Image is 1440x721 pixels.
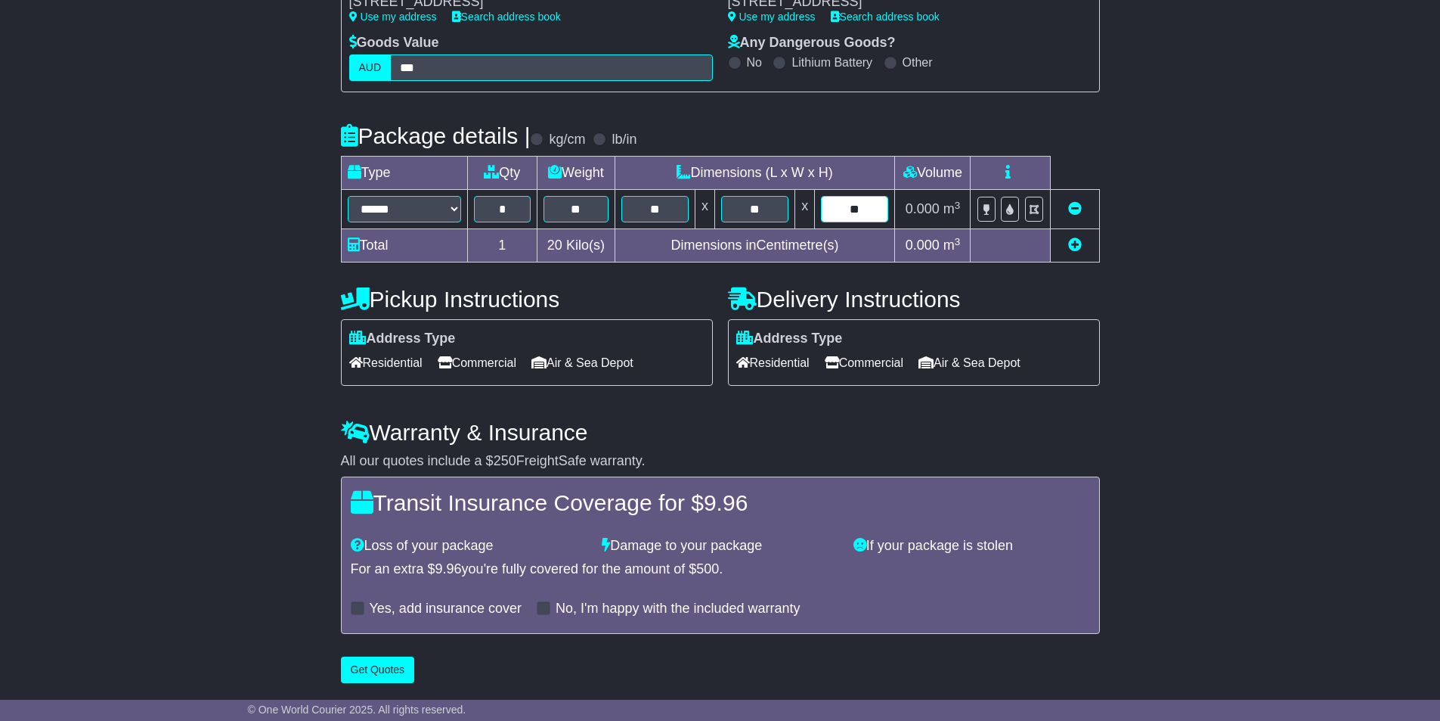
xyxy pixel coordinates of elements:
[791,55,872,70] label: Lithium Battery
[615,229,895,263] td: Dimensions in Centimetre(s)
[349,54,392,81] label: AUD
[537,157,615,190] td: Weight
[341,657,415,683] button: Get Quotes
[341,453,1100,470] div: All our quotes include a $ FreightSafe warranty.
[696,561,719,576] span: 500
[467,229,537,263] td: 1
[494,453,516,468] span: 250
[370,601,522,617] label: Yes, add insurance cover
[341,123,531,148] h4: Package details |
[341,287,713,312] h4: Pickup Instructions
[795,190,815,229] td: x
[736,351,810,374] span: Residential
[747,55,762,70] label: No
[343,538,595,555] div: Loss of your package
[903,55,933,70] label: Other
[615,157,895,190] td: Dimensions (L x W x H)
[831,11,940,23] a: Search address book
[594,538,846,555] div: Damage to your package
[452,11,561,23] a: Search address book
[612,132,636,148] label: lb/in
[467,157,537,190] td: Qty
[349,331,456,347] label: Address Type
[704,490,748,515] span: 9.96
[906,238,940,253] span: 0.000
[943,201,961,216] span: m
[846,538,1098,555] div: If your package is stolen
[695,190,714,229] td: x
[341,420,1100,445] h4: Warranty & Insurance
[1068,238,1082,253] a: Add new item
[351,561,1090,578] div: For an extra $ you're fully covered for the amount of $ .
[248,704,466,716] span: © One World Courier 2025. All rights reserved.
[728,287,1100,312] h4: Delivery Instructions
[435,561,462,576] span: 9.96
[728,35,896,51] label: Any Dangerous Goods?
[549,132,585,148] label: kg/cm
[351,490,1090,515] h4: Transit Insurance Coverage for $
[349,351,423,374] span: Residential
[736,331,843,347] label: Address Type
[349,11,437,23] a: Use my address
[895,157,971,190] td: Volume
[728,11,816,23] a: Use my address
[943,238,961,253] span: m
[918,351,1020,374] span: Air & Sea Depot
[825,351,903,374] span: Commercial
[556,601,801,617] label: No, I'm happy with the included warranty
[341,229,467,263] td: Total
[906,201,940,216] span: 0.000
[537,229,615,263] td: Kilo(s)
[955,200,961,211] sup: 3
[547,238,562,253] span: 20
[531,351,633,374] span: Air & Sea Depot
[1068,201,1082,216] a: Remove this item
[438,351,516,374] span: Commercial
[955,236,961,247] sup: 3
[341,157,467,190] td: Type
[349,35,439,51] label: Goods Value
